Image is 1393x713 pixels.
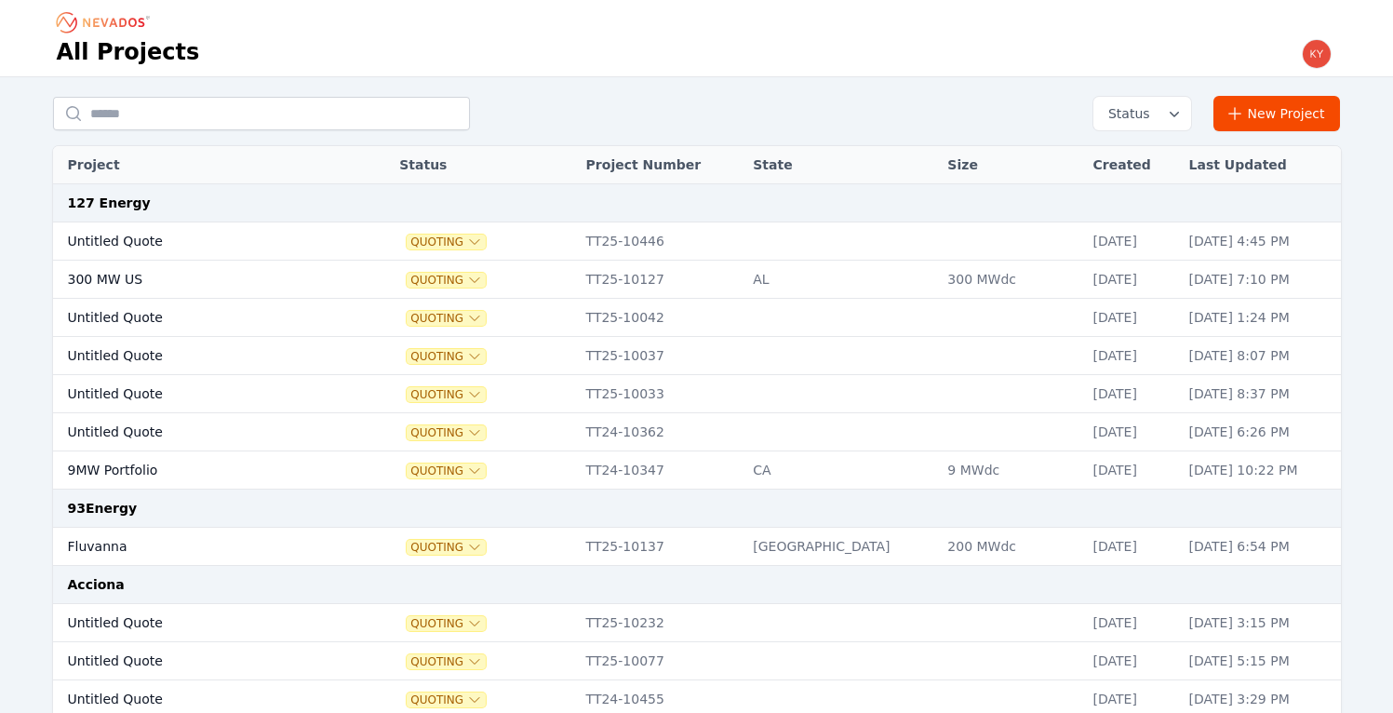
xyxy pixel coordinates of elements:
[938,528,1083,566] td: 200 MWdc
[53,528,1341,566] tr: FluvannaQuotingTT25-10137[GEOGRAPHIC_DATA]200 MWdc[DATE][DATE] 6:54 PM
[53,222,344,261] td: Untitled Quote
[1180,375,1341,413] td: [DATE] 8:37 PM
[407,235,486,249] button: Quoting
[1084,451,1180,490] td: [DATE]
[1213,96,1341,131] a: New Project
[1084,642,1180,680] td: [DATE]
[53,375,344,413] td: Untitled Quote
[1084,299,1180,337] td: [DATE]
[53,566,1341,604] td: Acciona
[577,299,744,337] td: TT25-10042
[407,654,486,669] button: Quoting
[577,528,744,566] td: TT25-10137
[53,222,1341,261] tr: Untitled QuoteQuotingTT25-10446[DATE][DATE] 4:45 PM
[53,528,344,566] td: Fluvanna
[53,413,1341,451] tr: Untitled QuoteQuotingTT24-10362[DATE][DATE] 6:26 PM
[577,642,744,680] td: TT25-10077
[1180,222,1341,261] td: [DATE] 4:45 PM
[743,451,938,490] td: CA
[53,413,344,451] td: Untitled Quote
[53,604,1341,642] tr: Untitled QuoteQuotingTT25-10232[DATE][DATE] 3:15 PM
[53,261,344,299] td: 300 MW US
[577,413,744,451] td: TT24-10362
[1084,413,1180,451] td: [DATE]
[1180,413,1341,451] td: [DATE] 6:26 PM
[1084,375,1180,413] td: [DATE]
[1180,261,1341,299] td: [DATE] 7:10 PM
[577,375,744,413] td: TT25-10033
[407,616,486,631] button: Quoting
[53,451,344,490] td: 9MW Portfolio
[938,261,1083,299] td: 300 MWdc
[57,7,155,37] nav: Breadcrumb
[57,37,200,67] h1: All Projects
[938,451,1083,490] td: 9 MWdc
[53,146,344,184] th: Project
[53,451,1341,490] tr: 9MW PortfolioQuotingTT24-10347CA9 MWdc[DATE][DATE] 10:22 PM
[1093,97,1191,130] button: Status
[53,642,344,680] td: Untitled Quote
[53,642,1341,680] tr: Untitled QuoteQuotingTT25-10077[DATE][DATE] 5:15 PM
[1180,146,1341,184] th: Last Updated
[743,528,938,566] td: [GEOGRAPHIC_DATA]
[1180,299,1341,337] td: [DATE] 1:24 PM
[53,375,1341,413] tr: Untitled QuoteQuotingTT25-10033[DATE][DATE] 8:37 PM
[1084,261,1180,299] td: [DATE]
[390,146,576,184] th: Status
[577,337,744,375] td: TT25-10037
[407,693,486,707] button: Quoting
[1084,337,1180,375] td: [DATE]
[1084,146,1180,184] th: Created
[53,337,1341,375] tr: Untitled QuoteQuotingTT25-10037[DATE][DATE] 8:07 PM
[743,146,938,184] th: State
[743,261,938,299] td: AL
[1084,528,1180,566] td: [DATE]
[1084,222,1180,261] td: [DATE]
[577,451,744,490] td: TT24-10347
[577,222,744,261] td: TT25-10446
[577,146,744,184] th: Project Number
[53,261,1341,299] tr: 300 MW USQuotingTT25-10127AL300 MWdc[DATE][DATE] 7:10 PM
[1302,39,1332,69] img: kyle.macdougall@nevados.solar
[577,261,744,299] td: TT25-10127
[53,299,1341,337] tr: Untitled QuoteQuotingTT25-10042[DATE][DATE] 1:24 PM
[407,311,486,326] button: Quoting
[53,337,344,375] td: Untitled Quote
[407,540,486,555] button: Quoting
[1180,604,1341,642] td: [DATE] 3:15 PM
[1101,104,1150,123] span: Status
[1180,337,1341,375] td: [DATE] 8:07 PM
[53,184,1341,222] td: 127 Energy
[407,349,486,364] button: Quoting
[1180,642,1341,680] td: [DATE] 5:15 PM
[407,387,486,402] button: Quoting
[53,299,344,337] td: Untitled Quote
[407,273,486,288] button: Quoting
[1180,528,1341,566] td: [DATE] 6:54 PM
[1180,451,1341,490] td: [DATE] 10:22 PM
[53,490,1341,528] td: 93Energy
[53,604,344,642] td: Untitled Quote
[407,425,486,440] button: Quoting
[407,464,486,478] button: Quoting
[577,604,744,642] td: TT25-10232
[1084,604,1180,642] td: [DATE]
[938,146,1083,184] th: Size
